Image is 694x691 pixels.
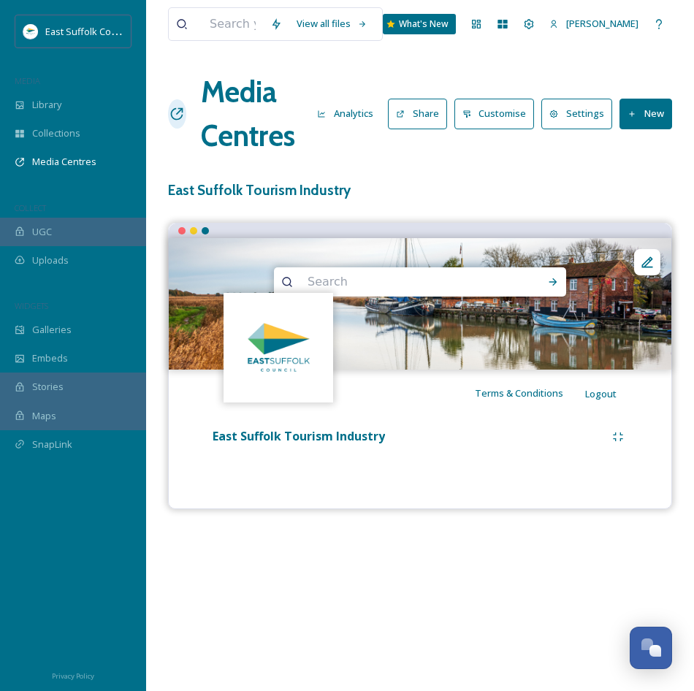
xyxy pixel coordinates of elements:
a: Privacy Policy [52,666,94,684]
button: Share [388,99,447,129]
span: [PERSON_NAME] [566,17,638,30]
span: Media Centres [32,155,96,169]
a: Settings [541,99,619,129]
a: View all files [289,9,375,38]
span: WIDGETS [15,300,48,311]
span: Galleries [32,323,72,337]
span: MEDIA [15,75,40,86]
button: Open Chat [630,627,672,669]
button: Analytics [310,99,381,128]
span: Privacy Policy [52,671,94,681]
img: Aldeburgh_JamesCrisp_112024 (28).jpg [169,238,671,370]
button: Customise [454,99,535,129]
span: Uploads [32,253,69,267]
span: Logout [585,387,617,400]
span: Library [32,98,61,112]
span: SnapLink [32,438,72,451]
h3: East Suffolk Tourism Industry [168,180,672,201]
a: Customise [454,99,542,129]
button: Settings [541,99,612,129]
span: East Suffolk Council [45,24,131,38]
span: Stories [32,380,64,394]
button: New [619,99,672,129]
span: UGC [32,225,52,239]
img: ESC%20Logo.png [23,24,38,39]
strong: East Suffolk Tourism Industry [213,428,385,444]
span: Maps [32,409,56,423]
input: Search [300,266,500,298]
a: What's New [383,14,456,34]
input: Search your library [202,8,263,40]
img: ddd00b8e-fed8-4ace-b05d-a63b8df0f5dd.jpg [226,294,332,400]
a: Media Centres [201,70,310,158]
a: Terms & Conditions [475,384,585,402]
span: Terms & Conditions [475,386,563,400]
span: COLLECT [15,202,46,213]
span: Collections [32,126,80,140]
a: [PERSON_NAME] [542,9,646,38]
span: Embeds [32,351,68,365]
a: Analytics [310,99,388,128]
